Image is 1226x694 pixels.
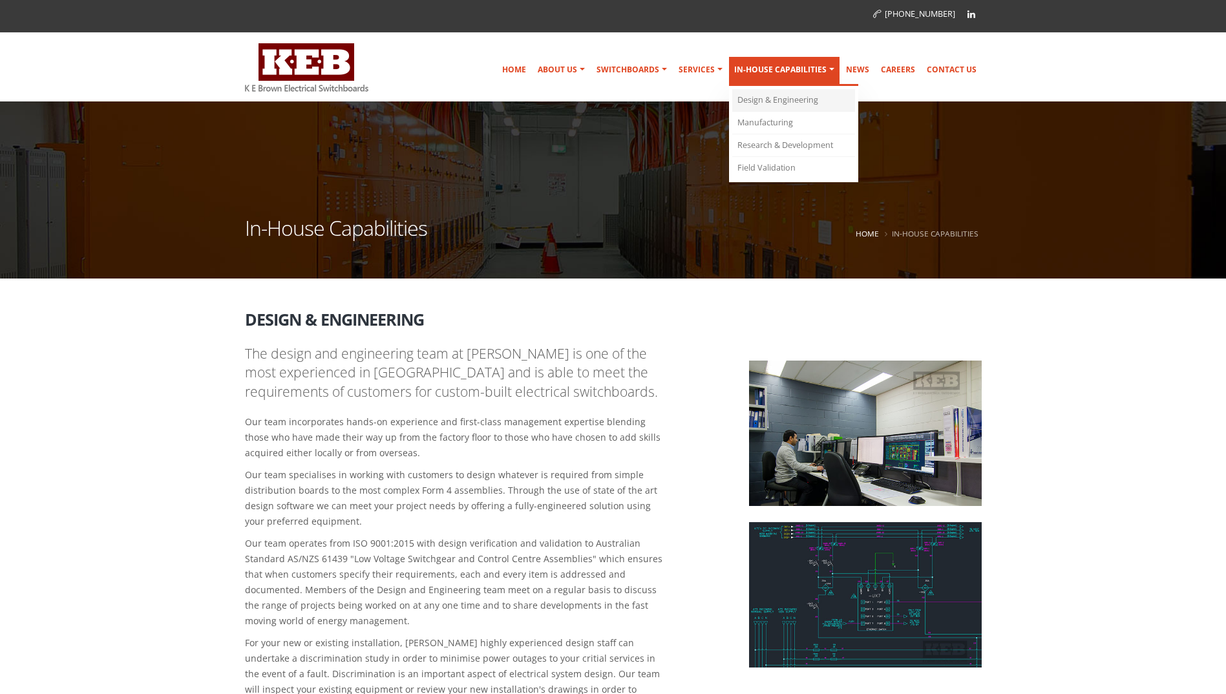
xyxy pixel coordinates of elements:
[245,467,667,529] p: Our team specialises in working with customers to design whatever is required from simple distrib...
[591,57,672,83] a: Switchboards
[673,57,728,83] a: Services
[245,301,982,328] h2: Design & Engineering
[245,536,667,629] p: Our team operates from ISO 9001:2015 with design verification and validation to Australian Standa...
[876,57,920,83] a: Careers
[533,57,590,83] a: About Us
[882,226,978,242] li: In-House Capabilities
[729,57,840,86] a: In-house Capabilities
[841,57,874,83] a: News
[732,112,855,134] a: Manufacturing
[962,5,981,24] a: Linkedin
[245,43,368,92] img: K E Brown Electrical Switchboards
[732,157,855,179] a: Field Validation
[856,228,879,238] a: Home
[245,414,667,461] p: Our team incorporates hands-on experience and first-class management expertise blending those who...
[732,134,855,157] a: Research & Development
[245,218,427,255] h1: In-House Capabilities
[245,344,667,401] p: The design and engineering team at [PERSON_NAME] is one of the most experienced in [GEOGRAPHIC_DA...
[497,57,531,83] a: Home
[922,57,982,83] a: Contact Us
[732,89,855,112] a: Design & Engineering
[873,8,955,19] a: [PHONE_NUMBER]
